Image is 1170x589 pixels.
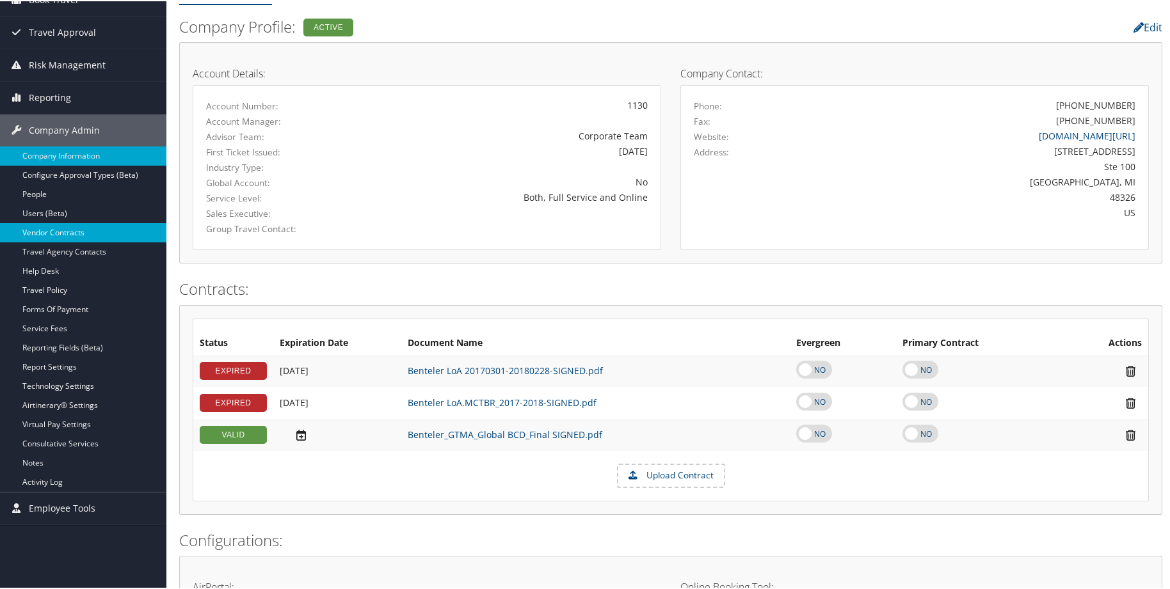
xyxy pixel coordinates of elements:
div: [PHONE_NUMBER] [1056,97,1135,111]
div: [STREET_ADDRESS] [809,143,1135,157]
a: Edit [1134,19,1162,33]
a: Benteler_GTMA_Global BCD_Final SIGNED.pdf [408,427,602,439]
div: US [809,205,1135,218]
div: [DATE] [360,143,648,157]
label: Upload Contract [618,464,724,485]
div: [PHONE_NUMBER] [1056,113,1135,126]
i: Remove Contract [1119,363,1142,377]
h4: Company Contact: [680,67,1149,77]
th: Primary Contract [896,331,1062,354]
label: Phone: [694,98,722,111]
div: EXPIRED [200,393,267,411]
span: Travel Approval [29,15,96,47]
div: Active [303,17,353,35]
label: Address: [694,145,729,157]
div: Corporate Team [360,128,648,141]
h2: Configurations: [179,528,1162,550]
label: Sales Executive: [206,206,341,219]
label: First Ticket Issued: [206,145,341,157]
h2: Contracts: [179,277,1162,299]
span: Reporting [29,81,71,113]
label: Account Number: [206,98,341,111]
div: [GEOGRAPHIC_DATA], MI [809,174,1135,187]
a: Benteler LoA 20170301-20180228-SIGNED.pdf [408,363,603,375]
label: Group Travel Contact: [206,221,341,234]
div: 1130 [360,97,648,111]
label: Global Account: [206,175,341,188]
h2: Company Profile: [179,15,828,36]
div: VALID [200,425,267,443]
i: Remove Contract [1119,395,1142,409]
div: EXPIRED [200,361,267,379]
a: Benteler LoA.MCTBR_2017-2018-SIGNED.pdf [408,395,597,407]
div: No [360,174,648,187]
label: Industry Type: [206,160,341,173]
span: Employee Tools [29,491,95,523]
div: Ste 100 [809,159,1135,172]
th: Expiration Date [273,331,401,354]
label: Account Manager: [206,114,341,127]
th: Status [193,331,273,354]
span: [DATE] [280,363,309,375]
i: Remove Contract [1119,427,1142,441]
a: [DOMAIN_NAME][URL] [1039,129,1135,141]
span: Company Admin [29,113,100,145]
label: Service Level: [206,191,341,203]
div: Add/Edit Date [280,396,395,407]
h4: Account Details: [193,67,661,77]
div: Add/Edit Date [280,364,395,375]
th: Evergreen [790,331,896,354]
th: Document Name [401,331,790,354]
th: Actions [1062,331,1148,354]
div: Add/Edit Date [280,427,395,441]
span: Risk Management [29,48,106,80]
label: Fax: [694,114,710,127]
label: Advisor Team: [206,129,341,142]
div: Both, Full Service and Online [360,189,648,203]
label: Website: [694,129,729,142]
span: [DATE] [280,395,309,407]
div: 48326 [809,189,1135,203]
